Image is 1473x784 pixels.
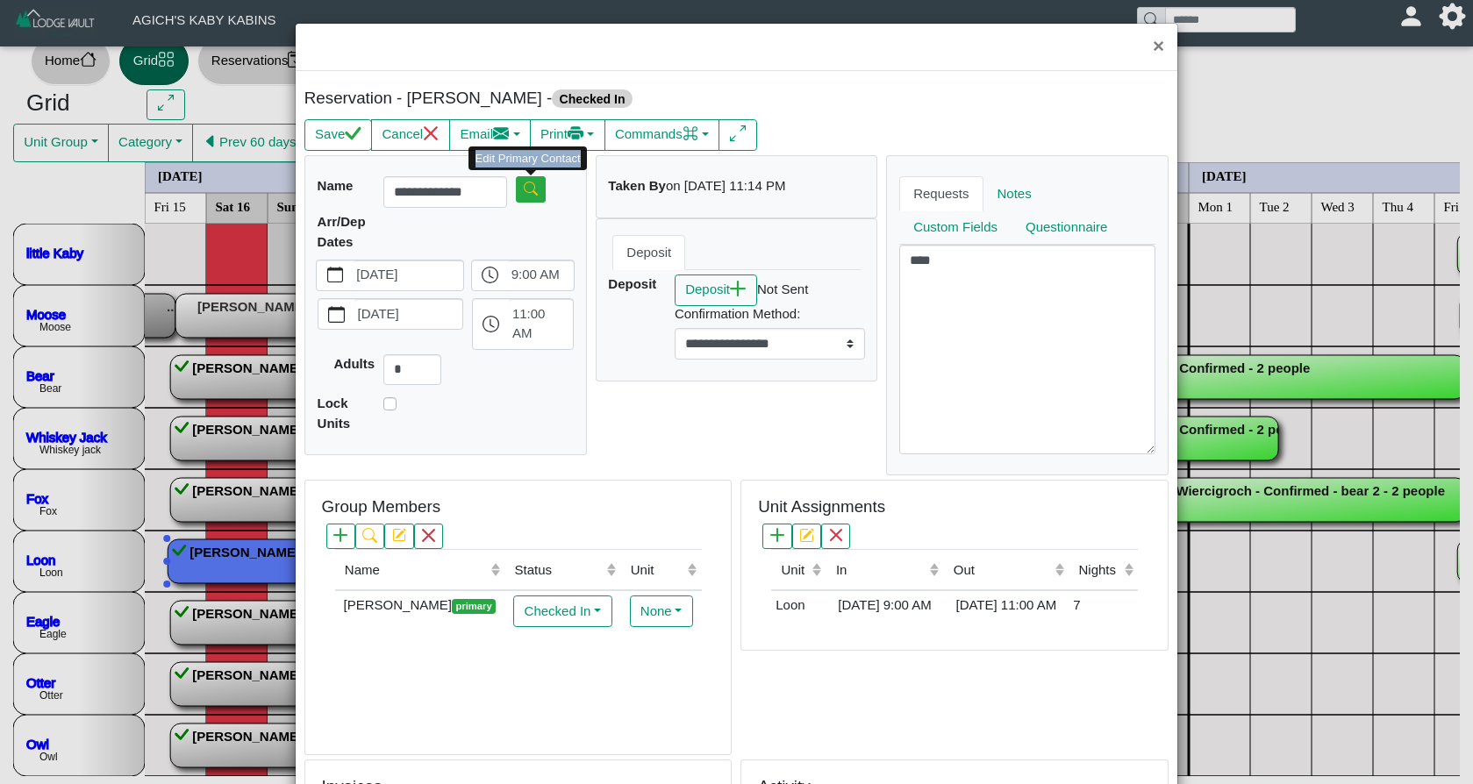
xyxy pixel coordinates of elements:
[449,119,531,151] button: Emailenvelope fill
[345,125,361,142] svg: check
[730,125,747,142] svg: arrows angle expand
[675,306,865,322] h6: Confirmation Method:
[414,524,443,549] button: x
[757,282,808,296] i: Not Sent
[831,595,940,616] div: [DATE] 9:00 AM
[318,214,366,249] b: Arr/Dep Dates
[328,306,345,323] svg: calendar
[899,210,1012,246] a: Custom Fields
[493,125,510,142] svg: envelope fill
[781,560,807,581] div: Unit
[762,524,791,549] button: plus
[730,281,747,297] svg: plus
[354,299,462,329] label: [DATE]
[304,119,372,151] button: Savecheck
[758,497,885,517] h5: Unit Assignments
[452,599,496,614] span: primary
[327,267,344,283] svg: calendar
[513,595,611,627] button: Checked In
[473,299,509,348] button: clock
[954,560,1050,581] div: Out
[604,119,720,151] button: Commandscommand
[799,528,813,542] svg: pencil square
[524,182,538,196] svg: search
[333,528,347,542] svg: plus
[630,595,693,627] button: None
[612,235,685,270] a: Deposit
[472,260,508,290] button: clock
[829,528,843,542] svg: x
[483,316,499,332] svg: clock
[421,528,435,542] svg: x
[508,260,574,290] label: 9:00 AM
[371,119,450,151] button: Cancelx
[384,524,413,549] button: pencil square
[322,497,440,517] h5: Group Members
[836,560,926,581] div: In
[1140,24,1177,70] button: Close
[719,119,756,151] button: arrows angle expand
[771,590,826,620] td: Loon
[516,176,545,202] button: search
[318,396,351,431] b: Lock Units
[317,260,353,290] button: calendar
[608,178,666,193] b: Taken By
[392,528,406,542] svg: pencil square
[509,299,573,348] label: 11:00 AM
[515,560,603,581] div: Status
[1012,210,1121,246] a: Questionnaire
[1069,590,1138,620] td: 7
[631,560,683,581] div: Unit
[482,267,498,283] svg: clock
[355,524,384,549] button: search
[608,276,656,291] b: Deposit
[345,560,486,581] div: Name
[354,260,464,290] label: [DATE]
[675,274,757,306] button: Depositplus
[318,178,354,193] b: Name
[318,299,354,329] button: calendar
[326,524,355,549] button: plus
[899,176,983,211] a: Requests
[683,125,699,142] svg: command
[333,356,375,371] b: Adults
[948,595,1065,616] div: [DATE] 11:00 AM
[304,89,733,109] h5: Reservation - [PERSON_NAME] -
[666,178,785,193] i: on [DATE] 11:14 PM
[468,146,587,170] div: Edit Primary Contact
[1078,560,1119,581] div: Nights
[568,125,584,142] svg: printer fill
[340,595,501,616] div: [PERSON_NAME]
[983,176,1046,211] a: Notes
[530,119,605,151] button: Printprinter fill
[770,528,784,542] svg: plus
[362,528,376,542] svg: search
[821,524,850,549] button: x
[792,524,821,549] button: pencil square
[423,125,440,142] svg: x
